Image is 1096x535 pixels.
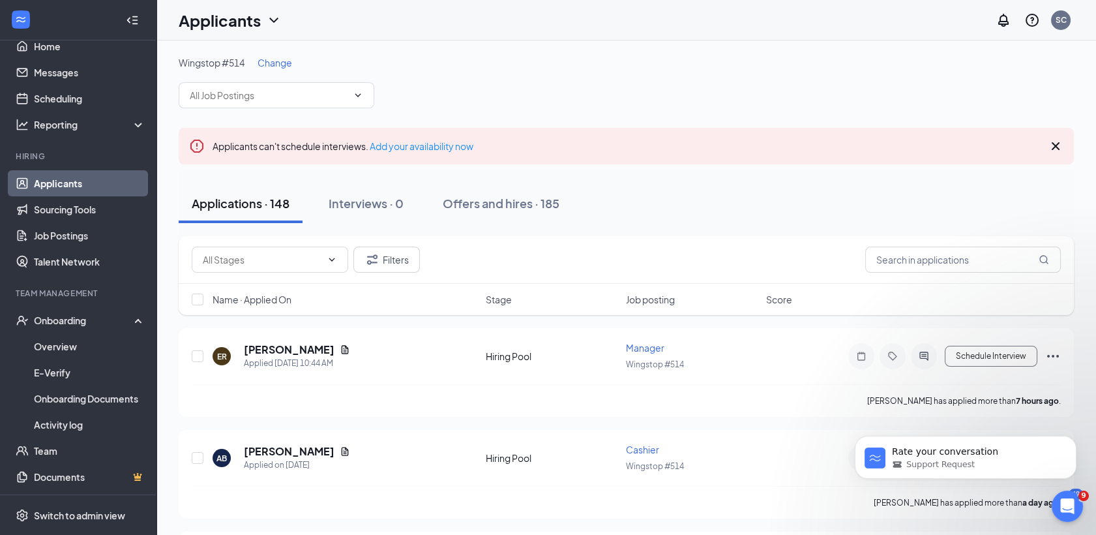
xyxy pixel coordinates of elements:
[34,59,145,85] a: Messages
[364,252,380,267] svg: Filter
[244,444,334,459] h5: [PERSON_NAME]
[996,12,1011,28] svg: Notifications
[258,57,292,69] span: Change
[1056,14,1067,25] div: SC
[1045,348,1061,364] svg: Ellipses
[16,314,29,327] svg: UserCheck
[213,140,473,152] span: Applicants can't schedule interviews.
[34,490,145,516] a: SurveysCrown
[486,451,618,465] div: Hiring Pool
[1022,498,1059,508] b: a day ago
[34,196,145,222] a: Sourcing Tools
[34,118,146,131] div: Reporting
[945,346,1037,367] button: Schedule Interview
[1052,491,1083,522] iframe: Intercom live chat
[34,170,145,196] a: Applicants
[626,342,664,354] span: Manager
[1048,138,1063,154] svg: Cross
[874,497,1061,508] p: [PERSON_NAME] has applied more than .
[327,254,337,265] svg: ChevronDown
[16,151,143,162] div: Hiring
[203,252,321,267] input: All Stages
[885,351,900,361] svg: Tag
[34,438,145,464] a: Team
[867,395,1061,406] p: [PERSON_NAME] has applied more than .
[329,195,404,211] div: Interviews · 0
[340,446,350,457] svg: Document
[179,57,244,69] span: Wingstop #514
[34,464,145,490] a: DocumentsCrown
[244,343,334,357] h5: [PERSON_NAME]
[443,195,559,211] div: Offers and hires · 185
[853,351,869,361] svg: Note
[14,13,27,26] svg: WorkstreamLogo
[1016,396,1059,406] b: 7 hours ago
[34,359,145,386] a: E-Verify
[340,344,350,355] svg: Document
[34,314,134,327] div: Onboarding
[189,138,205,154] svg: Error
[1039,254,1049,265] svg: MagnifyingGlass
[370,140,473,152] a: Add your availability now
[486,350,618,363] div: Hiring Pool
[34,85,145,112] a: Scheduling
[244,459,350,472] div: Applied on [DATE]
[216,453,227,464] div: AB
[916,351,932,361] svg: ActiveChat
[486,293,512,306] span: Stage
[16,509,29,522] svg: Settings
[213,293,291,306] span: Name · Applied On
[626,444,659,455] span: Cashier
[865,247,1061,273] input: Search in applications
[244,357,350,370] div: Applied [DATE] 10:44 AM
[835,408,1096,500] iframe: Intercom notifications message
[34,386,145,412] a: Onboarding Documents
[126,14,139,27] svg: Collapse
[34,333,145,359] a: Overview
[16,118,29,131] svg: Analysis
[626,359,684,369] span: Wingstop #514
[1024,12,1040,28] svg: QuestionInfo
[34,222,145,249] a: Job Postings
[217,351,227,362] div: ER
[192,195,289,211] div: Applications · 148
[34,249,145,275] a: Talent Network
[266,12,282,28] svg: ChevronDown
[353,90,363,100] svg: ChevronDown
[626,293,675,306] span: Job posting
[179,9,261,31] h1: Applicants
[353,247,420,273] button: Filter Filters
[34,33,145,59] a: Home
[16,288,143,299] div: Team Management
[1078,491,1089,501] span: 9
[34,509,125,522] div: Switch to admin view
[34,412,145,438] a: Activity log
[190,88,348,102] input: All Job Postings
[766,293,792,306] span: Score
[626,461,684,471] span: Wingstop #514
